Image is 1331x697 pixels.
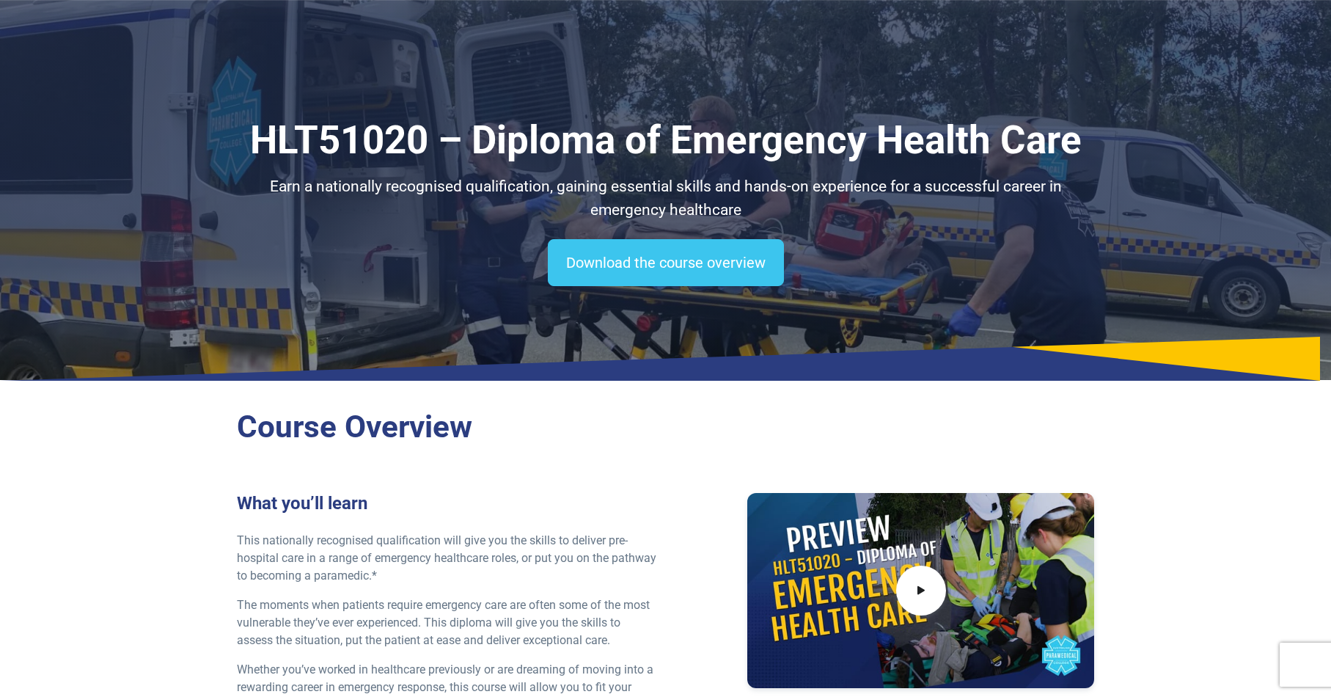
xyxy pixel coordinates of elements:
[237,596,657,649] p: The moments when patients require emergency care are often some of the most vulnerable they’ve ev...
[237,117,1095,164] h1: HLT51020 – Diploma of Emergency Health Care
[237,532,657,585] p: This nationally recognised qualification will give you the skills to deliver pre-hospital care in...
[237,493,657,514] h3: What you’ll learn
[237,175,1095,222] p: Earn a nationally recognised qualification, gaining essential skills and hands-on experience for ...
[548,239,784,286] a: Download the course overview
[237,409,1095,446] h2: Course Overview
